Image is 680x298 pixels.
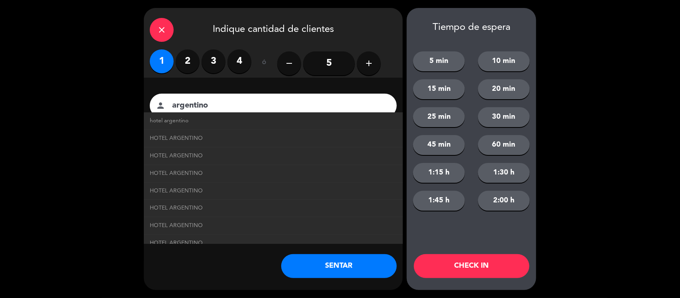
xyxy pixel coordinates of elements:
[478,79,530,99] button: 20 min
[478,163,530,183] button: 1:30 h
[156,101,165,110] i: person
[413,191,465,211] button: 1:45 h
[413,107,465,127] button: 25 min
[478,51,530,71] button: 10 min
[150,221,203,230] span: HOTEL ARGENTINO
[171,99,386,113] input: Nombre del cliente
[150,239,203,248] span: HOTEL ARGENTINO
[478,135,530,155] button: 60 min
[251,49,277,77] div: ó
[413,79,465,99] button: 15 min
[150,186,203,196] span: HOTEL ARGENTINO
[413,51,465,71] button: 5 min
[357,51,381,75] button: add
[157,25,167,35] i: close
[150,151,203,161] span: HOTEL ARGENTINO
[150,169,203,178] span: HOTEL ARGENTINO
[284,59,294,68] i: remove
[176,49,200,73] label: 2
[144,8,403,49] div: Indique cantidad de clientes
[277,51,301,75] button: remove
[202,49,225,73] label: 3
[478,107,530,127] button: 30 min
[150,116,188,125] span: hotel argentino
[478,191,530,211] button: 2:00 h
[364,59,374,68] i: add
[227,49,251,73] label: 4
[407,22,536,33] div: Tiempo de espera
[150,49,174,73] label: 1
[413,135,465,155] button: 45 min
[413,163,465,183] button: 1:15 h
[150,134,203,143] span: HOTEL ARGENTINO
[414,254,529,278] button: CHECK IN
[281,254,397,278] button: SENTAR
[150,204,203,213] span: HOTEL ARGENTINO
